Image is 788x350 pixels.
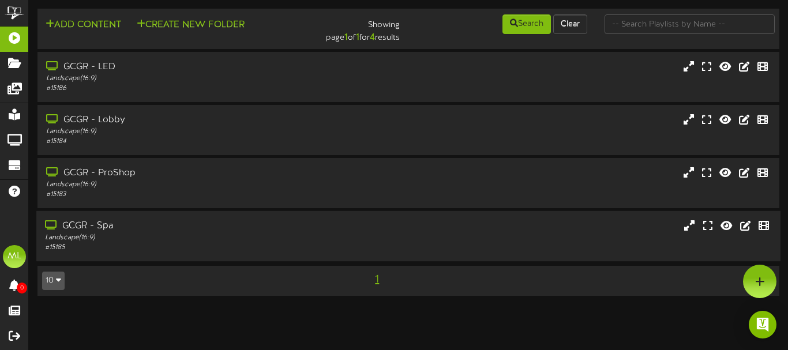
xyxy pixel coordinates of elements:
[370,32,375,43] strong: 4
[45,243,337,253] div: # 15185
[46,74,338,84] div: Landscape ( 16:9 )
[45,233,337,243] div: Landscape ( 16:9 )
[46,61,338,74] div: GCGR - LED
[283,13,408,44] div: Showing page of for results
[46,167,338,180] div: GCGR - ProShop
[605,14,775,34] input: -- Search Playlists by Name --
[344,32,348,43] strong: 1
[133,18,248,32] button: Create New Folder
[42,18,125,32] button: Add Content
[502,14,551,34] button: Search
[17,283,27,293] span: 0
[356,32,359,43] strong: 1
[372,273,382,286] span: 1
[46,180,338,190] div: Landscape ( 16:9 )
[46,114,338,127] div: GCGR - Lobby
[42,272,65,290] button: 10
[46,190,338,200] div: # 15183
[3,245,26,268] div: ML
[45,220,337,233] div: GCGR - Spa
[46,84,338,93] div: # 15186
[46,127,338,137] div: Landscape ( 16:9 )
[553,14,587,34] button: Clear
[46,137,338,146] div: # 15184
[749,311,776,338] div: Open Intercom Messenger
